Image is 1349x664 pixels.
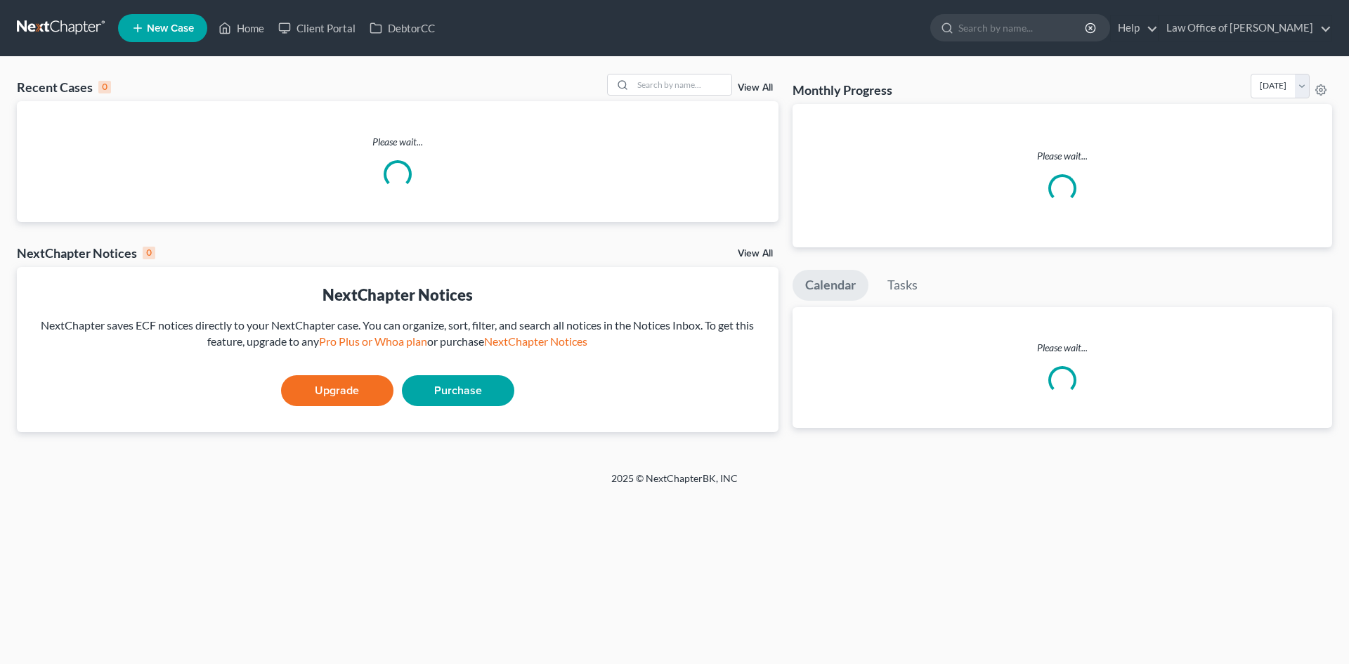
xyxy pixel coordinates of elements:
[804,149,1321,163] p: Please wait...
[633,74,731,95] input: Search by name...
[17,135,778,149] p: Please wait...
[484,334,587,348] a: NextChapter Notices
[143,247,155,259] div: 0
[793,270,868,301] a: Calendar
[738,249,773,259] a: View All
[17,245,155,261] div: NextChapter Notices
[271,15,363,41] a: Client Portal
[147,23,194,34] span: New Case
[363,15,442,41] a: DebtorCC
[274,471,1075,497] div: 2025 © NextChapterBK, INC
[211,15,271,41] a: Home
[793,341,1332,355] p: Please wait...
[793,82,892,98] h3: Monthly Progress
[958,15,1087,41] input: Search by name...
[402,375,514,406] a: Purchase
[28,318,767,350] div: NextChapter saves ECF notices directly to your NextChapter case. You can organize, sort, filter, ...
[1159,15,1331,41] a: Law Office of [PERSON_NAME]
[98,81,111,93] div: 0
[281,375,393,406] a: Upgrade
[738,83,773,93] a: View All
[17,79,111,96] div: Recent Cases
[28,284,767,306] div: NextChapter Notices
[875,270,930,301] a: Tasks
[319,334,427,348] a: Pro Plus or Whoa plan
[1111,15,1158,41] a: Help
